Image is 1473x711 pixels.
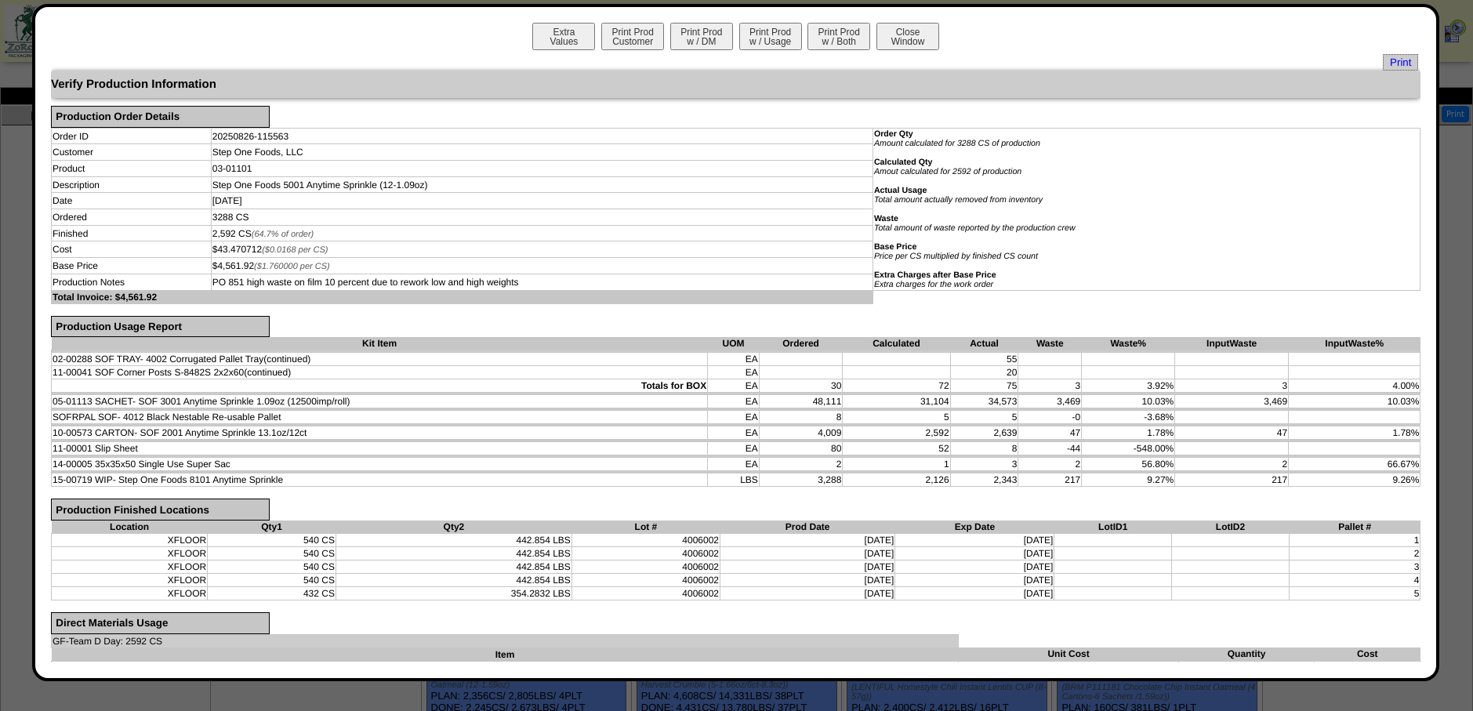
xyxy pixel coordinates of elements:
td: 47 [1175,426,1289,440]
th: Quantity [1179,648,1315,661]
td: $4,561.92 [211,258,873,274]
td: LBS [708,473,760,487]
td: $75 / WO [959,661,1179,674]
th: Waste [1018,337,1082,350]
b: Extra Charges after Base Price [874,270,996,280]
td: XFLOOR [52,546,208,560]
div: Production Usage Report [51,316,270,338]
td: 72 [843,379,950,393]
td: Cost [52,241,212,258]
td: 75 [950,379,1018,393]
b: Calculated Qty [874,158,933,167]
th: LotID2 [1172,521,1290,534]
td: [DATE] [895,546,1054,560]
td: 55 [950,353,1018,366]
td: 442.854 LBS [336,546,571,560]
td: EA [708,411,760,424]
td: XFLOOR [52,573,208,586]
div: Direct Materials Usage [51,612,270,634]
td: 354.2832 LBS [336,586,571,600]
td: 1.78% [1082,426,1175,440]
td: 540 CS [208,560,336,573]
button: Print Prodw / Usage [739,23,802,50]
td: 432 CS [208,586,336,600]
td: [DATE] [895,586,1054,600]
td: 2 [1175,458,1289,471]
th: Prod Date [720,521,895,534]
td: 3 [1175,379,1289,393]
td: 442.854 LBS [336,533,571,546]
td: 11-00041 SOF Corner Posts S-8482S 2x2x60 [52,366,708,379]
th: Ordered [759,337,843,350]
td: Base Price [52,258,212,274]
b: Waste [874,214,898,223]
th: Waste% [1082,337,1175,350]
button: ExtraValues [532,23,595,50]
td: Date [52,193,212,209]
td: [DATE] [211,193,873,209]
td: $75.00 [1315,661,1420,674]
td: 2 [759,458,843,471]
th: UOM [708,337,760,350]
td: Product [52,161,212,177]
th: Actual [950,337,1018,350]
b: Actual Usage [874,186,927,195]
td: Ordered [52,209,212,226]
td: 5 [950,411,1018,424]
div: Verify Production Information [51,71,1420,98]
td: 20 [950,366,1018,379]
th: Location [52,521,208,534]
th: Exp Date [895,521,1054,534]
td: 2,343 [950,473,1018,487]
span: (continued) [263,354,310,365]
td: -548.00% [1082,442,1175,455]
td: EA [708,395,760,408]
td: 540 CS [208,573,336,586]
td: 02-00288 SOF TRAY- 4002 Corrugated Pallet Tray [52,353,708,366]
th: Calculated [843,337,950,350]
td: 2,592 CS [211,225,873,241]
button: Print Prodw / Both [807,23,870,50]
td: 3,288 [759,473,843,487]
span: ($0.0168 per CS) [262,245,328,255]
td: EA [708,366,760,379]
td: EA [708,353,760,366]
button: Print Prodw / DM [670,23,733,50]
td: 217 [1175,473,1289,487]
th: Cost [1315,648,1420,661]
td: 5 [843,411,950,424]
button: Print ProdCustomer [601,23,664,50]
b: Order Qty [874,129,913,139]
td: 4006002 [571,533,720,546]
td: 10.03% [1289,395,1420,408]
td: 540 CS [208,546,336,560]
td: Step One Foods 5001 Anytime Sprinkle (12-1.09oz) [211,176,873,193]
span: ($1.760000 per CS) [254,262,330,271]
td: 4 [1289,573,1420,586]
td: 80 [759,442,843,455]
td: [DATE] [895,560,1054,573]
button: CloseWindow [876,23,939,50]
td: 540 CS [208,533,336,546]
th: Unit Cost [959,648,1179,661]
td: 2,592 [843,426,950,440]
td: 442.854 LBS [336,560,571,573]
td: 3288 CS [211,209,873,226]
td: Totals for BOX [52,379,708,393]
td: SOFRPAL SOF- 4012 Black Nestable Re-usable Pallet [52,411,708,424]
td: EA [708,379,760,393]
td: 3 [1018,379,1082,393]
td: [DATE] [720,560,895,573]
td: 4.00% [1289,379,1420,393]
td: 15-00719 WIP- Step One Foods 8101 Anytime Sprinkle [52,473,708,487]
td: [DATE] [720,573,895,586]
th: Pallet # [1289,521,1420,534]
td: 1 [1289,533,1420,546]
td: 4006002 [571,586,720,600]
td: PO 851 high waste on film 10 percent due to rework low and high weights [211,274,873,290]
i: Total amount of waste reported by the production crew [874,223,1076,233]
td: 05-01113 SACHET- SOF 3001 Anytime Sprinkle 1.09oz (12500imp/roll) [52,395,708,408]
td: Step One Foods, LLC [211,144,873,161]
th: InputWaste% [1289,337,1420,350]
td: 2 [1289,546,1420,560]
